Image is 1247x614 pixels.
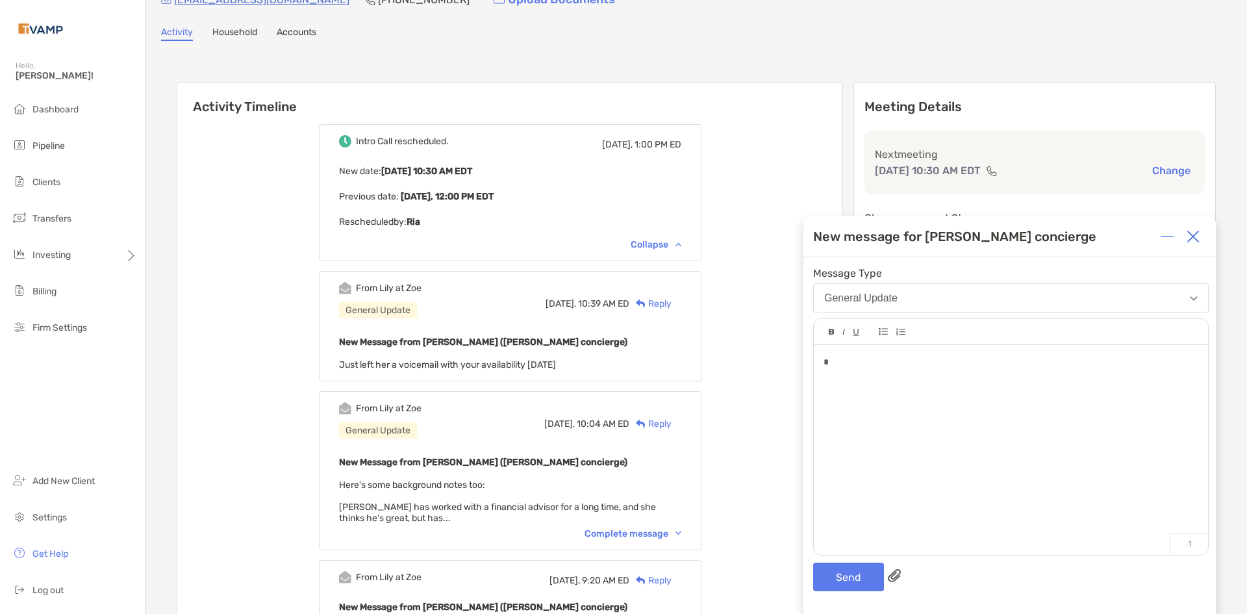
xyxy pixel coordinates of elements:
[12,173,27,189] img: clients icon
[339,571,351,583] img: Event icon
[339,302,417,318] div: General Update
[875,146,1194,162] p: Next meeting
[339,602,627,613] b: New Message from [PERSON_NAME] ([PERSON_NAME] concierge)
[277,27,316,41] a: Accounts
[577,418,629,429] span: 10:04 AM ED
[546,298,576,309] span: [DATE],
[12,545,27,561] img: get-help icon
[986,166,998,176] img: communication type
[32,322,87,333] span: Firm Settings
[12,137,27,153] img: pipeline icon
[12,283,27,298] img: billing icon
[339,188,681,205] p: Previous date:
[1148,164,1194,177] button: Change
[1190,296,1198,301] img: Open dropdown arrow
[339,480,656,524] span: Here's some background notes too: [PERSON_NAME] has worked with a financial advisor for a long ti...
[824,292,898,304] div: General Update
[356,283,422,294] div: From Lily at Zoe
[12,319,27,335] img: firm-settings icon
[32,585,64,596] span: Log out
[399,191,494,202] b: [DATE], 12:00 PM EDT
[1187,230,1200,243] img: Close
[339,282,351,294] img: Event icon
[813,229,1096,244] div: New message for [PERSON_NAME] concierge
[829,329,835,335] img: Editor control icon
[813,563,884,591] button: Send
[177,83,842,114] h6: Activity Timeline
[339,422,417,439] div: General Update
[32,213,71,224] span: Transfers
[12,509,27,524] img: settings icon
[339,359,556,370] span: Just left her a voicemail with your availability [DATE]
[339,337,627,348] b: New Message from [PERSON_NAME] ([PERSON_NAME] concierge)
[32,140,65,151] span: Pipeline
[636,576,646,585] img: Reply icon
[356,572,422,583] div: From Lily at Zoe
[1170,533,1208,555] p: 1
[12,246,27,262] img: investing icon
[339,457,627,468] b: New Message from [PERSON_NAME] ([PERSON_NAME] concierge)
[629,574,672,587] div: Reply
[853,329,859,336] img: Editor control icon
[636,420,646,428] img: Reply icon
[32,512,67,523] span: Settings
[12,582,27,597] img: logout icon
[407,216,420,227] b: Ria
[12,210,27,225] img: transfers icon
[381,166,472,177] b: [DATE] 10:30 AM EDT
[32,177,60,188] span: Clients
[635,139,681,150] span: 1:00 PM ED
[879,328,888,335] img: Editor control icon
[32,476,95,487] span: Add New Client
[1161,230,1174,243] img: Expand or collapse
[629,297,672,311] div: Reply
[875,162,981,179] p: [DATE] 10:30 AM EDT
[32,548,68,559] span: Get Help
[602,139,633,150] span: [DATE],
[16,70,137,81] span: [PERSON_NAME]!
[675,242,681,246] img: Chevron icon
[842,329,845,335] img: Editor control icon
[888,569,901,582] img: paperclip attachments
[12,472,27,488] img: add_new_client icon
[896,328,905,336] img: Editor control icon
[339,402,351,415] img: Event icon
[339,135,351,147] img: Event icon
[585,528,681,539] div: Complete message
[356,136,449,147] div: Intro Call rescheduled.
[544,418,575,429] span: [DATE],
[32,286,57,297] span: Billing
[813,267,1209,279] span: Message Type
[864,210,1205,226] p: Change prospect Stage
[339,163,681,179] p: New date :
[339,214,681,230] p: Rescheduled by:
[16,5,66,52] img: Zoe Logo
[578,298,629,309] span: 10:39 AM ED
[161,27,193,41] a: Activity
[636,300,646,308] img: Reply icon
[549,575,580,586] span: [DATE],
[864,99,1205,115] p: Meeting Details
[32,104,79,115] span: Dashboard
[32,249,71,261] span: Investing
[212,27,257,41] a: Household
[813,283,1209,313] button: General Update
[629,417,672,431] div: Reply
[631,239,681,250] div: Collapse
[582,575,629,586] span: 9:20 AM ED
[12,101,27,116] img: dashboard icon
[675,531,681,535] img: Chevron icon
[356,403,422,414] div: From Lily at Zoe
